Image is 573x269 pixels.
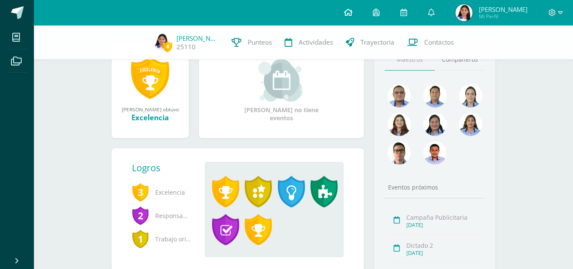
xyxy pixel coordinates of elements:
[339,25,401,59] a: Trayectoria
[479,5,528,14] span: [PERSON_NAME]
[239,59,324,122] div: [PERSON_NAME] no tiene eventos
[406,241,482,249] div: Dictado 2
[406,213,482,221] div: Campaña Publicitaria
[424,38,454,47] span: Contactos
[299,38,333,47] span: Actividades
[278,25,339,59] a: Actividades
[435,49,485,71] a: Compañeros
[388,113,411,136] img: a9adb280a5deb02de052525b0213cdb9.png
[176,34,219,42] a: [PERSON_NAME]
[423,113,447,136] img: 4a7f7f1a360f3d8e2a3425f4c4febaf9.png
[258,59,305,102] img: event_small.png
[132,229,149,249] span: 1
[388,84,411,108] img: 99962f3fa423c9b8099341731b303440.png
[132,227,191,251] span: Trabajo original
[385,49,435,71] a: Maestros
[132,162,198,174] div: Logros
[248,38,272,47] span: Punteos
[385,183,485,191] div: Eventos próximos
[132,181,191,204] span: Excelencia
[401,25,460,59] a: Contactos
[120,113,180,122] div: Excelencia
[406,249,482,257] div: [DATE]
[225,25,278,59] a: Punteos
[120,106,180,113] div: [PERSON_NAME] obtuvo
[456,4,472,21] img: 33f2a5f4d1a78f1a07232aa5d0b60e8b.png
[132,204,191,227] span: Responsabilidad
[459,84,482,108] img: 375aecfb130304131abdbe7791f44736.png
[406,221,482,229] div: [DATE]
[163,41,172,52] span: 8
[361,38,394,47] span: Trayectoria
[423,84,447,108] img: 2ac039123ac5bd71a02663c3aa063ac8.png
[459,113,482,136] img: 72fdff6db23ea16c182e3ba03ce826f1.png
[388,141,411,164] img: b3275fa016b95109afc471d3b448d7ac.png
[153,33,170,50] img: 33f2a5f4d1a78f1a07232aa5d0b60e8b.png
[132,206,149,225] span: 2
[423,141,447,164] img: cc0c97458428ff7fb5cd31c6f23e5075.png
[132,182,149,202] span: 3
[479,13,528,20] span: Mi Perfil
[176,42,196,51] a: 25110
